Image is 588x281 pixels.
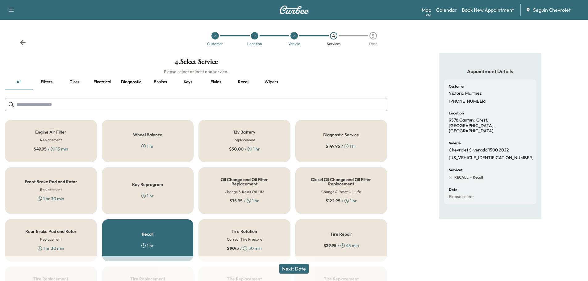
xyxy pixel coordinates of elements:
[330,32,337,39] div: 4
[369,42,377,46] div: Date
[247,42,262,46] div: Location
[227,245,239,251] span: $ 19.95
[323,242,336,249] span: $ 29.95
[326,143,340,149] span: $ 149.95
[449,194,474,200] p: Please select
[227,237,262,242] h6: Correct Tire Pressure
[306,177,377,186] h5: Diesel Oil Change and Oil Filter Replacement
[142,232,153,236] h5: Recall
[449,85,465,88] h6: Customer
[38,245,64,251] div: 1 hr 30 min
[279,264,309,274] button: Next: Date
[449,99,486,104] p: [PHONE_NUMBER]
[20,39,26,46] div: Back
[321,189,361,195] h6: Change & Reset Oil Life
[40,237,62,242] h6: Replacement
[449,168,462,172] h6: Services
[472,175,483,180] span: Recall
[230,198,259,204] div: / 1 hr
[444,68,536,75] h5: Appointment Details
[202,75,230,89] button: Fluids
[35,130,66,134] h5: Engine Air Filter
[449,111,464,115] h6: Location
[133,133,162,137] h5: Wheel Balance
[230,75,257,89] button: Recall
[38,196,64,202] div: 1 hr 30 min
[25,229,77,233] h5: Rear Brake Pad and Rotor
[327,42,340,46] div: Services
[34,146,68,152] div: / 15 min
[5,58,387,68] h1: 4 . Select Service
[40,137,62,143] h6: Replacement
[279,6,309,14] img: Curbee Logo
[323,242,359,249] div: / 45 min
[60,75,88,89] button: Tires
[326,198,357,204] div: / 1 hr
[533,6,571,14] span: Seguin Chevrolet
[225,189,264,195] h6: Change & Reset Oil Life
[233,130,255,134] h5: 12v Battery
[449,118,532,134] p: 9578 Cantura Crest, [GEOGRAPHIC_DATA], [GEOGRAPHIC_DATA]
[88,75,116,89] button: Electrical
[369,32,377,39] div: 5
[141,193,154,199] div: 1 hr
[207,42,223,46] div: Customer
[449,188,457,192] h6: Date
[330,232,352,236] h5: Tire Repair
[234,137,255,143] h6: Replacement
[231,229,257,233] h5: Tire Rotation
[146,75,174,89] button: Brakes
[425,13,431,17] div: Beta
[469,174,472,180] span: -
[230,198,243,204] span: $ 75.95
[422,6,431,14] a: MapBeta
[34,146,47,152] span: $ 49.95
[323,133,359,137] h5: Diagnostic Service
[449,147,509,153] p: Chevrolet Silverado 1500 2022
[449,91,482,96] p: Victoria Martnez
[229,146,260,152] div: / 1 hr
[449,141,461,145] h6: Vehicle
[5,68,387,75] h6: Please select at least one service.
[141,242,154,249] div: 1 hr
[462,6,514,14] a: Book New Appointment
[116,75,146,89] button: Diagnostic
[5,75,33,89] button: all
[454,175,469,180] span: RECALL
[229,146,244,152] span: $ 30.00
[227,245,262,251] div: / 30 min
[449,155,534,161] p: [US_VEHICLE_IDENTIFICATION_NUMBER]
[326,143,357,149] div: / 1 hr
[141,143,154,149] div: 1 hr
[25,180,77,184] h5: Front Brake Pad and Rotor
[288,42,300,46] div: Vehicle
[209,177,280,186] h5: Oil Change and Oil Filter Replacement
[174,75,202,89] button: Keys
[33,75,60,89] button: Filters
[326,198,340,204] span: $ 122.95
[40,187,62,192] h6: Replacement
[5,75,387,89] div: basic tabs example
[436,6,457,14] a: Calendar
[132,182,163,187] h5: Key Reprogram
[257,75,285,89] button: Wipers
